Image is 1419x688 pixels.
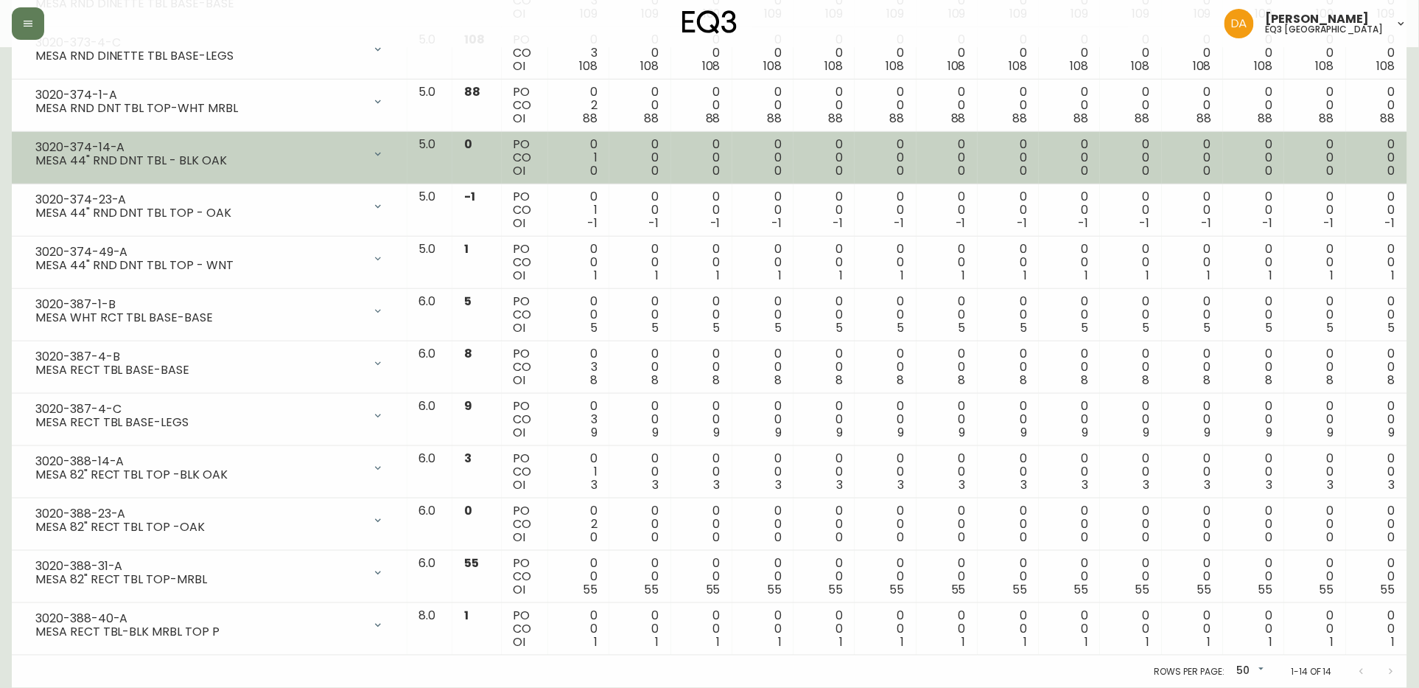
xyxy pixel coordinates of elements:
[464,345,472,362] span: 8
[514,243,536,282] div: PO CO
[959,424,966,441] span: 9
[959,372,966,389] span: 8
[1262,215,1272,232] span: -1
[514,372,526,389] span: OI
[1204,372,1211,389] span: 8
[702,58,721,74] span: 108
[989,295,1027,335] div: 0 0
[1204,162,1211,179] span: 0
[1174,295,1211,335] div: 0 0
[1254,58,1272,74] span: 108
[407,132,452,184] td: 5.0
[656,267,659,284] span: 1
[514,190,536,230] div: PO CO
[1377,58,1395,74] span: 108
[35,455,363,468] div: 3020-388-14-A
[621,190,659,230] div: 0 0
[1265,162,1272,179] span: 0
[1358,295,1395,335] div: 0 0
[1385,215,1395,232] span: -1
[464,240,469,257] span: 1
[1193,58,1211,74] span: 108
[649,215,659,232] span: -1
[824,58,843,74] span: 108
[1174,243,1211,282] div: 0 0
[833,215,843,232] span: -1
[621,33,659,73] div: 0 0
[514,215,526,232] span: OI
[1146,267,1150,284] span: 1
[894,215,905,232] span: -1
[1143,319,1150,336] span: 5
[652,162,659,179] span: 0
[1204,319,1211,336] span: 5
[1331,267,1334,284] span: 1
[1132,58,1150,74] span: 108
[35,259,363,272] div: MESA 44" RND DNT TBL TOP - WNT
[1079,215,1089,232] span: -1
[621,243,659,282] div: 0 0
[1265,372,1272,389] span: 8
[956,215,966,232] span: -1
[1174,190,1211,230] div: 0 0
[1020,162,1027,179] span: 0
[763,58,782,74] span: 108
[1327,319,1334,336] span: 5
[839,267,843,284] span: 1
[805,243,843,282] div: 0 0
[1358,243,1395,282] div: 0 0
[35,625,363,639] div: MESA RECT TBL-BLK MRBL TOP P
[1112,33,1149,73] div: 0 0
[835,162,843,179] span: 0
[683,347,721,387] div: 0 0
[1224,9,1254,38] img: dd1a7e8db21a0ac8adbf82b84ca05374
[514,295,536,335] div: PO CO
[1174,400,1211,439] div: 0 0
[514,86,536,125] div: PO CO
[805,33,843,73] div: 0 0
[1358,33,1395,73] div: 0 0
[989,33,1027,73] div: 0 0
[928,400,966,439] div: 0 0
[1051,295,1088,335] div: 0 0
[1112,86,1149,125] div: 0 0
[641,58,659,74] span: 108
[771,215,782,232] span: -1
[35,193,363,206] div: 3020-374-23-A
[989,400,1027,439] div: 0 0
[1296,295,1334,335] div: 0 0
[514,267,526,284] span: OI
[928,33,966,73] div: 0 0
[560,190,598,230] div: 0 1
[1205,424,1211,441] span: 9
[774,319,782,336] span: 5
[1230,659,1267,684] div: 50
[835,372,843,389] span: 8
[683,33,721,73] div: 0 0
[805,295,843,335] div: 0 0
[866,86,904,125] div: 0 0
[514,347,536,387] div: PO CO
[35,298,363,311] div: 3020-387-1-B
[1320,110,1334,127] span: 88
[514,58,526,74] span: OI
[35,468,363,482] div: MESA 82" RECT TBL TOP -BLK OAK
[767,110,782,127] span: 88
[805,138,843,178] div: 0 0
[24,452,396,484] div: 3020-388-14-AMESA 82" RECT TBL TOP -BLK OAK
[744,33,782,73] div: 0 0
[1269,267,1272,284] span: 1
[1296,400,1334,439] div: 0 0
[1381,110,1395,127] span: 88
[898,424,905,441] span: 9
[514,319,526,336] span: OI
[901,267,905,284] span: 1
[989,138,1027,178] div: 0 0
[35,141,363,154] div: 3020-374-14-A
[621,400,659,439] div: 0 0
[407,341,452,394] td: 6.0
[744,138,782,178] div: 0 0
[683,86,721,125] div: 0 0
[890,110,905,127] span: 88
[1201,215,1211,232] span: -1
